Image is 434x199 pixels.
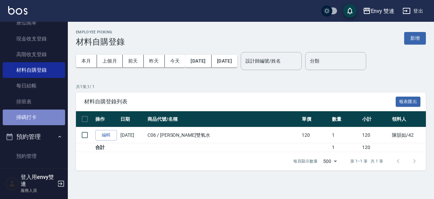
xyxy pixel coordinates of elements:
td: 1 [330,127,360,143]
a: 現金收支登錄 [3,31,65,47]
button: 預約管理 [3,128,65,146]
td: C06 / [PERSON_NAME]雙氧水 [146,127,300,143]
button: 新增 [404,32,426,45]
img: Person [5,177,19,190]
button: 本月 [76,55,97,67]
td: 120 [360,143,391,152]
button: 今天 [165,55,185,67]
button: 報表匯出 [396,97,421,107]
span: 材料自購登錄列表 [84,98,396,105]
th: 單價 [300,111,330,127]
a: 材料自購登錄 [3,62,65,78]
a: 座位開單 [3,15,65,31]
h2: Employee Picking [76,30,125,34]
p: 共 1 筆, 1 / 1 [76,84,426,90]
td: 合計 [94,143,119,152]
th: 操作 [94,111,119,127]
a: 掃碼打卡 [3,110,65,125]
th: 小計 [360,111,391,127]
a: 編輯 [95,130,117,140]
div: 500 [320,152,339,170]
button: 登出 [400,5,426,17]
a: 每日結帳 [3,78,65,94]
a: 單日預約紀錄 [3,164,65,180]
h5: 登入用envy雙連 [21,174,55,187]
a: 新增 [404,35,426,41]
th: 數量 [330,111,360,127]
td: 120 [300,127,330,143]
button: 昨天 [144,55,165,67]
th: 日期 [119,111,146,127]
button: save [343,4,357,18]
button: 前天 [123,55,144,67]
th: 商品代號/名稱 [146,111,300,127]
a: 報表匯出 [396,98,421,104]
img: Logo [8,6,27,15]
a: 預約管理 [3,148,65,164]
td: [DATE] [119,127,146,143]
button: [DATE] [212,55,237,67]
button: 上個月 [97,55,123,67]
a: 排班表 [3,94,65,110]
p: 服務人員 [21,187,55,194]
button: Envy 雙連 [360,4,397,18]
button: [DATE] [185,55,211,67]
td: 120 [360,127,391,143]
p: 每頁顯示數量 [293,158,318,164]
a: 高階收支登錄 [3,47,65,62]
p: 第 1–1 筆 共 1 筆 [350,158,383,164]
h3: 材料自購登錄 [76,37,125,47]
td: 1 [330,143,360,152]
div: Envy 雙連 [371,7,395,15]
